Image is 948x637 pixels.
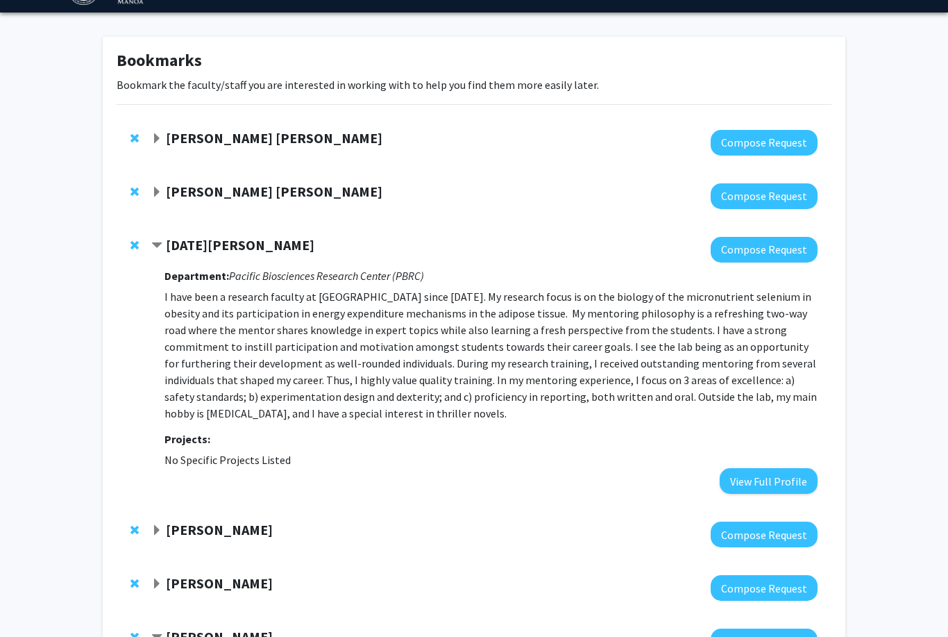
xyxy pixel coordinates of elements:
span: Expand Paris Stowers Bookmark [151,525,162,536]
span: Remove Samia Valeria Ozorio Dutra from bookmarks [130,133,139,144]
strong: [PERSON_NAME] [166,574,273,592]
p: I have been a research faculty at [GEOGRAPHIC_DATA] since [DATE]. My research focus is on the bio... [164,288,818,422]
span: Expand Nash Witten Bookmark [151,187,162,198]
span: Contract Lucia Seale Bookmark [151,240,162,251]
button: Compose Request to Samia Valeria Ozorio Dutra [711,130,818,156]
span: Expand Samia Valeria Ozorio Dutra Bookmark [151,133,162,144]
strong: [PERSON_NAME] [PERSON_NAME] [166,183,382,200]
button: Compose Request to Lucia Seale [711,237,818,263]
span: No Specific Projects Listed [164,453,291,467]
strong: [PERSON_NAME] [166,521,273,538]
h1: Bookmarks [117,51,831,71]
button: Compose Request to hyo-Chun Yoon [711,575,818,601]
span: Remove Paris Stowers from bookmarks [130,524,139,536]
button: Compose Request to Nash Witten [711,183,818,209]
strong: Department: [164,269,229,283]
span: Remove hyo-Chun Yoon from bookmarks [130,578,139,589]
iframe: Chat [10,574,59,627]
button: View Full Profile [720,468,818,494]
strong: [DATE][PERSON_NAME] [166,236,314,254]
i: Pacific Biosciences Research Center (PBRC) [229,269,424,283]
button: Compose Request to Paris Stowers [711,522,818,547]
span: Expand hyo-Chun Yoon Bookmark [151,579,162,590]
span: Remove Lucia Seale from bookmarks [130,240,139,251]
strong: Projects: [164,432,210,446]
p: Bookmark the faculty/staff you are interested in working with to help you find them more easily l... [117,76,831,93]
strong: [PERSON_NAME] [PERSON_NAME] [166,129,382,147]
span: Remove Nash Witten from bookmarks [130,186,139,197]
